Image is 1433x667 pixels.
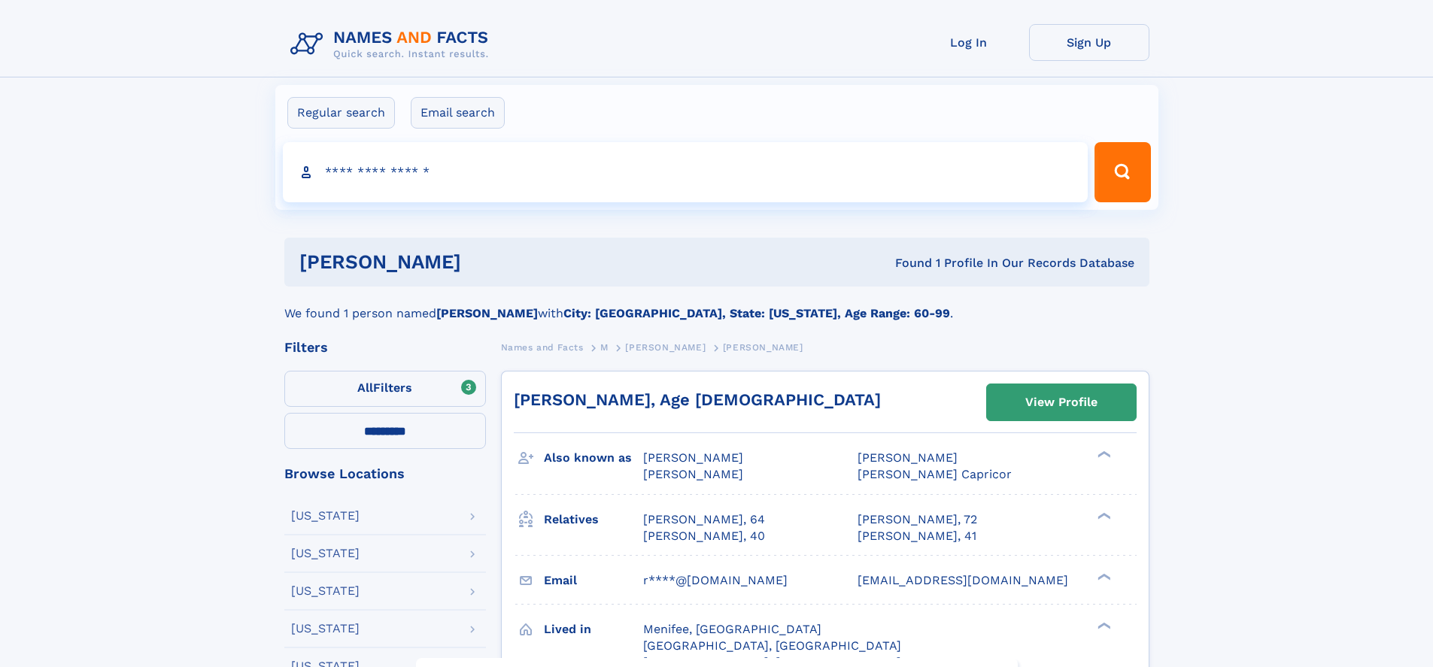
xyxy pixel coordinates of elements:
[678,255,1134,271] div: Found 1 Profile In Our Records Database
[643,450,743,465] span: [PERSON_NAME]
[1025,385,1098,420] div: View Profile
[1094,450,1112,459] div: ❯
[723,342,803,353] span: [PERSON_NAME]
[625,338,706,356] a: [PERSON_NAME]
[1094,142,1150,202] button: Search Button
[283,142,1088,202] input: search input
[544,507,643,532] h3: Relatives
[284,341,486,354] div: Filters
[544,617,643,642] h3: Lived in
[1094,620,1112,630] div: ❯
[1029,24,1149,61] a: Sign Up
[544,568,643,593] h3: Email
[284,371,486,407] label: Filters
[858,511,977,528] a: [PERSON_NAME], 72
[291,585,360,597] div: [US_STATE]
[436,306,538,320] b: [PERSON_NAME]
[291,623,360,635] div: [US_STATE]
[858,467,1012,481] span: [PERSON_NAME] Capricor
[1094,511,1112,520] div: ❯
[291,510,360,522] div: [US_STATE]
[987,384,1136,420] a: View Profile
[643,622,821,636] span: Menifee, [GEOGRAPHIC_DATA]
[625,342,706,353] span: [PERSON_NAME]
[909,24,1029,61] a: Log In
[411,97,505,129] label: Email search
[287,97,395,129] label: Regular search
[600,342,609,353] span: M
[643,528,765,544] a: [PERSON_NAME], 40
[357,380,373,395] span: All
[858,528,976,544] a: [PERSON_NAME], 41
[643,638,901,653] span: [GEOGRAPHIC_DATA], [GEOGRAPHIC_DATA]
[1094,571,1112,581] div: ❯
[858,573,1068,587] span: [EMAIL_ADDRESS][DOMAIN_NAME]
[514,390,881,409] a: [PERSON_NAME], Age [DEMOGRAPHIC_DATA]
[291,547,360,559] div: [US_STATE]
[544,445,643,471] h3: Also known as
[501,338,584,356] a: Names and Facts
[563,306,950,320] b: City: [GEOGRAPHIC_DATA], State: [US_STATE], Age Range: 60-99
[643,511,765,528] a: [PERSON_NAME], 64
[284,24,501,65] img: Logo Names and Facts
[858,450,958,465] span: [PERSON_NAME]
[299,253,679,271] h1: [PERSON_NAME]
[284,467,486,481] div: Browse Locations
[600,338,609,356] a: M
[643,467,743,481] span: [PERSON_NAME]
[284,287,1149,323] div: We found 1 person named with .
